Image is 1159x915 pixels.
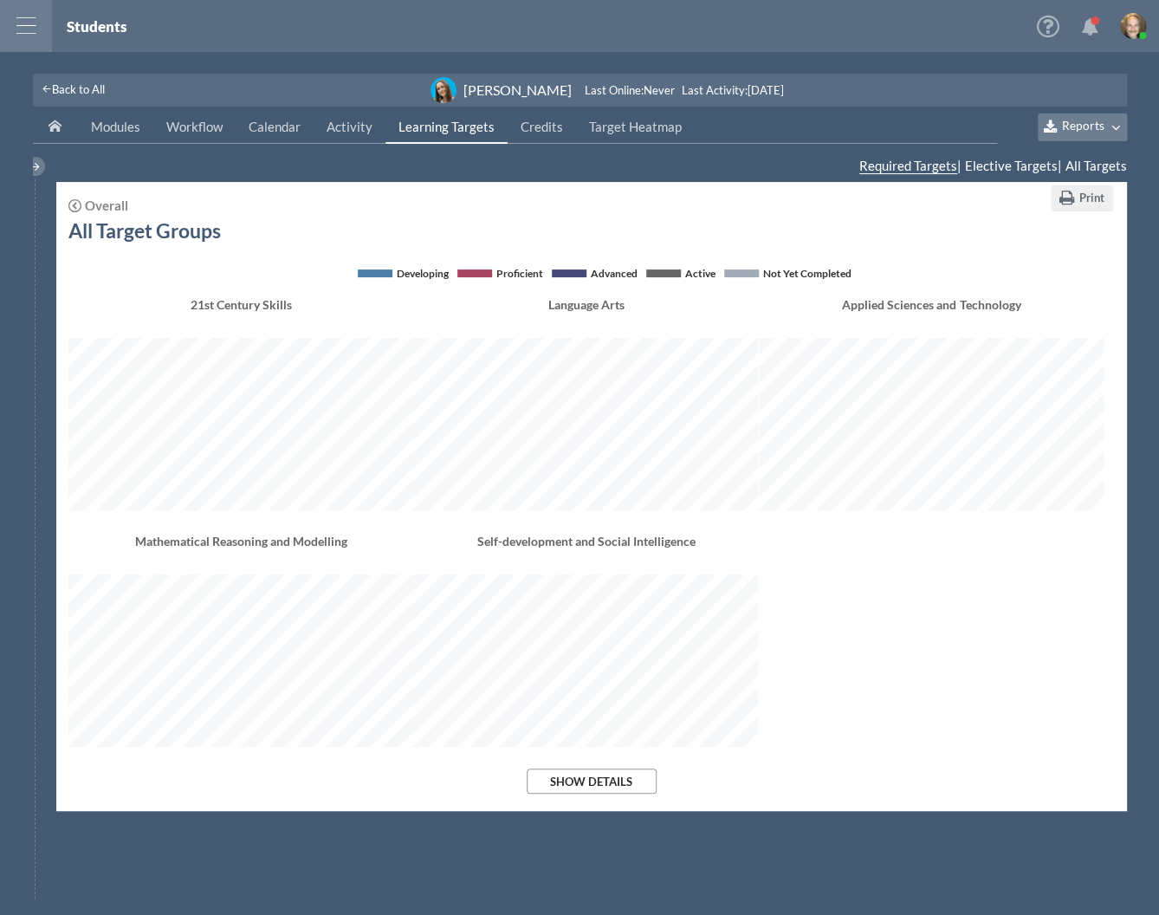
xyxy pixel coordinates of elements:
span: | [962,157,1062,175]
a: Workflow [153,111,236,144]
span: Required Targets [859,158,957,174]
a: Credits [508,111,576,144]
img: image [1120,13,1146,39]
a: Activity [314,111,385,144]
li: Active [646,264,715,282]
span: Elective Targets [965,158,1058,173]
img: image [431,77,456,103]
span: Activity [327,119,372,134]
div: [PERSON_NAME] [463,81,572,99]
span: Print [1079,191,1104,204]
div: Applied Sciences and Technology [759,295,1104,334]
a: Modules [78,111,153,144]
li: Not Yet Completed [724,264,851,282]
span: Calendar [249,119,301,134]
span: Last Online [585,83,641,97]
span: Workflow [166,119,223,134]
span: | [856,157,962,175]
span: Reports [1062,119,1104,133]
a: Learning Targets [385,111,508,144]
a: Back to All [42,81,105,99]
div: : Never [585,84,682,97]
h1: All Target Groups [68,219,221,242]
li: Proficient [457,264,543,282]
div: Language Arts [413,295,758,334]
div: Overall [85,199,128,212]
li: Advanced [552,264,638,282]
button: Show Details [527,769,657,794]
div: Mathematical Reasoning and Modelling [68,532,413,570]
button: Print [1051,185,1113,211]
div: Self-development and Social Intelligence [413,532,758,570]
div: 21st Century Skills [68,295,413,334]
span: Learning Targets [398,119,495,134]
span: Last Activity [682,83,745,97]
li: Developing [358,264,449,282]
span: All Targets [1065,158,1127,173]
span: Back to All [52,82,105,96]
div: : [DATE] [682,84,784,97]
a: Target Heatmap [576,111,695,144]
button: Reports [1038,114,1127,141]
span: Modules [91,119,140,134]
a: Calendar [236,111,314,144]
